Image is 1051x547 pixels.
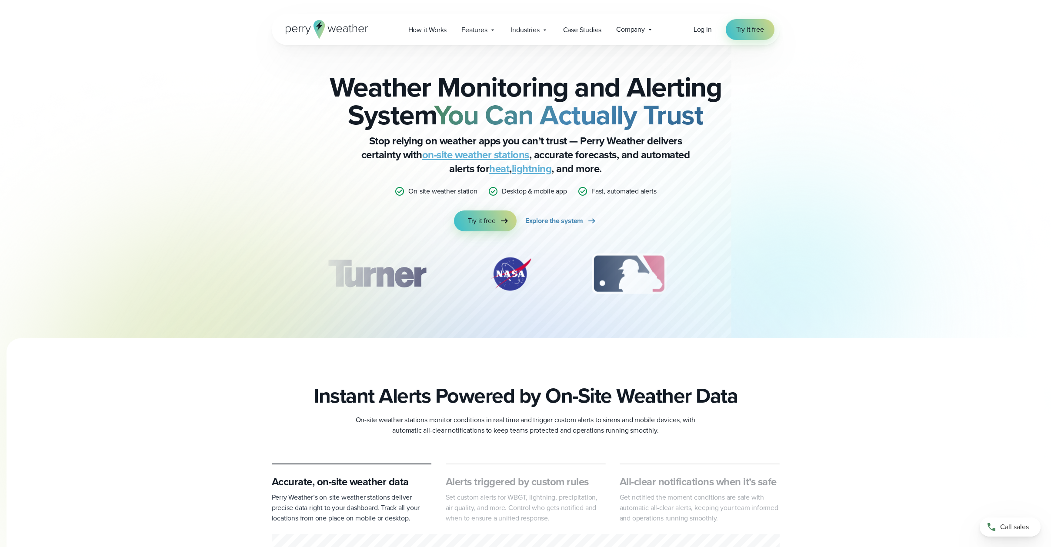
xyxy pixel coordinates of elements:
div: 3 of 12 [583,252,675,296]
a: Call sales [980,517,1041,537]
span: How it Works [408,25,447,35]
h3: Accurate, on-site weather data [272,475,432,489]
p: Stop relying on weather apps you can’t trust — Perry Weather delivers certainty with , accurate f... [352,134,700,176]
a: Try it free [454,210,517,231]
span: Industries [511,25,540,35]
div: 1 of 12 [315,252,438,296]
h3: Alerts triggered by custom rules [446,475,606,489]
a: Try it free [726,19,774,40]
p: Desktop & mobile app [502,186,567,197]
a: heat [489,161,509,177]
h3: All-clear notifications when it’s safe [620,475,780,489]
a: Explore the system [525,210,597,231]
span: Try it free [736,24,764,35]
div: slideshow [315,252,736,300]
p: On-site weather station [408,186,477,197]
strong: You Can Actually Trust [434,94,703,135]
img: NASA.svg [480,252,541,296]
img: PGA.svg [717,252,786,296]
p: Set custom alerts for WBGT, lightning, precipitation, air quality, and more. Control who gets not... [446,492,606,524]
a: lightning [512,161,552,177]
span: Features [461,25,487,35]
p: Perry Weather’s on-site weather stations deliver precise data right to your dashboard. Track all ... [272,492,432,524]
div: 4 of 12 [717,252,786,296]
h2: Instant Alerts Powered by On-Site Weather Data [314,384,737,408]
span: Explore the system [525,216,583,226]
img: MLB.svg [583,252,675,296]
span: Company [616,24,645,35]
span: Log in [694,24,712,34]
span: Call sales [1000,522,1029,532]
a: Log in [694,24,712,35]
a: How it Works [401,21,454,39]
span: Case Studies [563,25,602,35]
p: On-site weather stations monitor conditions in real time and trigger custom alerts to sirens and ... [352,415,700,436]
p: Get notified the moment conditions are safe with automatic all-clear alerts, keeping your team in... [620,492,780,524]
p: Fast, automated alerts [591,186,657,197]
h2: Weather Monitoring and Alerting System [315,73,736,129]
a: on-site weather stations [422,147,529,163]
span: Try it free [468,216,496,226]
img: Turner-Construction_1.svg [315,252,438,296]
div: 2 of 12 [480,252,541,296]
a: Case Studies [556,21,609,39]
